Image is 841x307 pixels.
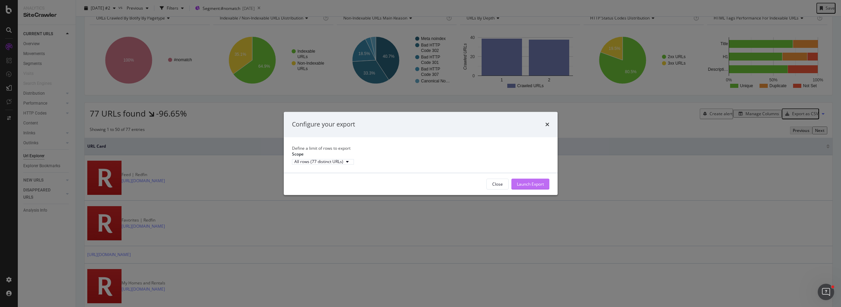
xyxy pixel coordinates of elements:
div: Close [492,181,503,187]
button: All rows (77 distinct URLs) [292,159,354,164]
div: Configure your export [292,120,355,129]
div: Launch Export [517,181,544,187]
button: Close [486,179,509,190]
div: times [545,120,549,129]
button: Launch Export [511,179,549,190]
div: Define a limit of rows to export [292,145,549,151]
div: modal [284,112,558,195]
iframe: Intercom live chat [818,284,834,300]
label: Scope [292,151,304,157]
div: All rows (77 distinct URLs) [294,160,343,164]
